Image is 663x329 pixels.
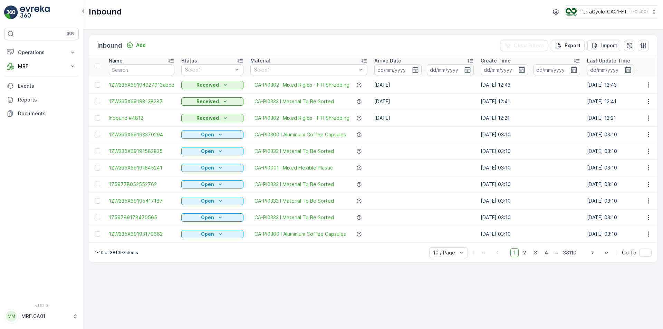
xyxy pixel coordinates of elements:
[4,6,18,19] img: logo
[565,42,580,49] p: Export
[201,148,214,155] p: Open
[477,143,584,159] td: [DATE] 03:10
[67,31,74,37] p: ⌘B
[477,77,584,93] td: [DATE] 12:43
[477,93,584,110] td: [DATE] 12:41
[181,147,243,155] button: Open
[533,64,580,75] input: dd/mm/yyyy
[254,214,334,221] span: CA-PI0333 I Material To Be Sorted
[4,93,79,107] a: Reports
[95,99,100,104] div: Toggle Row Selected
[254,197,334,204] a: CA-PI0333 I Material To Be Sorted
[477,226,584,242] td: [DATE] 03:10
[4,309,79,323] button: MMMRF.CA01
[109,115,174,122] a: Inbound #4812
[196,98,219,105] p: Received
[109,164,174,171] a: 1ZW335X69191645241
[109,57,123,64] p: Name
[109,214,174,221] a: 1759789178470565
[477,193,584,209] td: [DATE] 03:10
[181,81,243,89] button: Received
[196,115,219,122] p: Received
[374,64,422,75] input: dd/mm/yyyy
[254,131,346,138] a: CA-PI0300 I Aluminium Coffee Capsules
[95,165,100,171] div: Toggle Row Selected
[566,6,657,18] button: TerraCycle-CA01-FTI(-05:00)
[423,66,425,74] p: -
[95,82,100,88] div: Toggle Row Selected
[4,107,79,120] a: Documents
[4,303,79,308] span: v 1.52.0
[371,110,477,126] td: [DATE]
[579,8,628,15] p: TerraCycle-CA01-FTI
[514,42,544,49] p: Clear Filters
[477,209,584,226] td: [DATE] 03:10
[95,132,100,137] div: Toggle Row Selected
[181,57,197,64] p: Status
[201,181,214,188] p: Open
[109,181,174,188] a: 1759778052552762
[4,79,79,93] a: Events
[554,248,558,257] p: ...
[427,64,474,75] input: dd/mm/yyyy
[566,8,577,16] img: TC_BVHiTW6.png
[541,248,551,257] span: 4
[109,131,174,138] a: 1ZW335X69193370294
[196,81,219,88] p: Received
[185,66,233,73] p: Select
[254,148,334,155] a: CA-PI0333 I Material To Be Sorted
[18,110,76,117] p: Documents
[95,198,100,204] div: Toggle Row Selected
[477,159,584,176] td: [DATE] 03:10
[18,83,76,89] p: Events
[254,81,349,88] a: CA-PI0302 I Mixed Rigids - FTI Shredding
[109,197,174,204] a: 1ZW335X69195417187
[254,115,349,122] a: CA-PI0302 I Mixed Rigids - FTI Shredding
[587,64,634,75] input: dd/mm/yyyy
[21,313,69,320] p: MRF.CA01
[109,81,174,88] a: 1ZW335X69194927913abcd
[181,180,243,188] button: Open
[254,164,333,171] a: CA-PI0001 I Mixed Flexible Plastic
[181,97,243,106] button: Received
[254,98,334,105] a: CA-PI0333 I Material To Be Sorted
[477,110,584,126] td: [DATE] 12:21
[631,9,648,14] p: ( -05:00 )
[477,176,584,193] td: [DATE] 03:10
[371,93,477,110] td: [DATE]
[181,197,243,205] button: Open
[254,181,334,188] a: CA-PI0333 I Material To Be Sorted
[201,197,214,204] p: Open
[181,114,243,122] button: Received
[109,231,174,238] a: 1ZW335X69193179662
[529,66,532,74] p: -
[95,148,100,154] div: Toggle Row Selected
[109,98,174,105] span: 1ZW335X69198138287
[500,40,548,51] button: Clear Filters
[4,59,79,73] button: MRF
[520,248,529,257] span: 2
[201,214,214,221] p: Open
[587,57,630,64] p: Last Update Time
[95,231,100,237] div: Toggle Row Selected
[371,77,477,93] td: [DATE]
[551,40,585,51] button: Export
[95,215,100,220] div: Toggle Row Selected
[531,248,540,257] span: 3
[254,231,346,238] a: CA-PI0300 I Aluminium Coffee Capsules
[201,164,214,171] p: Open
[18,49,65,56] p: Operations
